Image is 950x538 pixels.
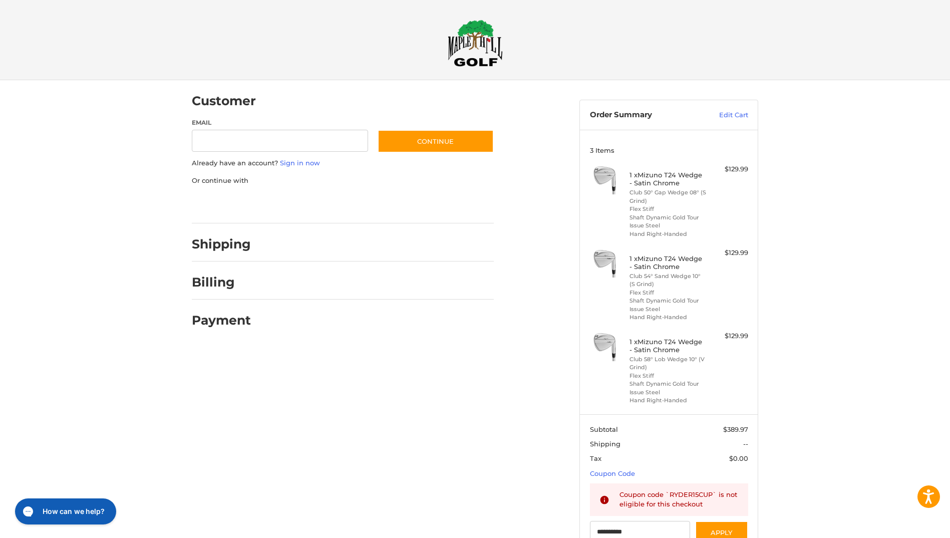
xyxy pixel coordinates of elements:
[590,454,601,462] span: Tax
[359,195,434,213] iframe: PayPal-venmo
[698,110,748,120] a: Edit Cart
[629,297,706,313] li: Shaft Dynamic Gold Tour Issue Steel
[273,195,349,213] iframe: PayPal-paylater
[192,313,251,328] h2: Payment
[629,230,706,238] li: Hand Right-Handed
[448,20,503,67] img: Maple Hill Golf
[629,313,706,322] li: Hand Right-Handed
[629,272,706,289] li: Club 54° Sand Wedge 10° (S Grind)
[729,454,748,462] span: $0.00
[629,254,706,271] h4: 1 x Mizuno T24 Wedge - Satin Chrome
[590,469,635,477] a: Coupon Code
[192,236,251,252] h2: Shipping
[590,440,620,448] span: Shipping
[192,176,494,186] p: Or continue with
[590,146,748,154] h3: 3 Items
[629,205,706,213] li: Flex Stiff
[723,425,748,433] span: $389.97
[629,380,706,396] li: Shaft Dynamic Gold Tour Issue Steel
[10,495,119,528] iframe: Gorgias live chat messenger
[629,289,706,297] li: Flex Stiff
[629,338,706,354] h4: 1 x Mizuno T24 Wedge - Satin Chrome
[629,396,706,405] li: Hand Right-Handed
[280,159,320,167] a: Sign in now
[192,118,368,127] label: Email
[192,158,494,168] p: Already have an account?
[590,425,618,433] span: Subtotal
[709,248,748,258] div: $129.99
[709,164,748,174] div: $129.99
[192,93,256,109] h2: Customer
[629,213,706,230] li: Shaft Dynamic Gold Tour Issue Steel
[192,275,250,290] h2: Billing
[629,188,706,205] li: Club 50° Gap Wedge 08° (S Grind)
[743,440,748,448] span: --
[378,130,494,153] button: Continue
[590,110,698,120] h3: Order Summary
[629,372,706,380] li: Flex Stiff
[189,195,264,213] iframe: PayPal-paypal
[619,490,739,509] div: Coupon code `RYDER15CUP` is not eligible for this checkout
[629,355,706,372] li: Club 58° Lob Wedge 10° (V Grind)
[629,171,706,187] h4: 1 x Mizuno T24 Wedge - Satin Chrome
[709,331,748,341] div: $129.99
